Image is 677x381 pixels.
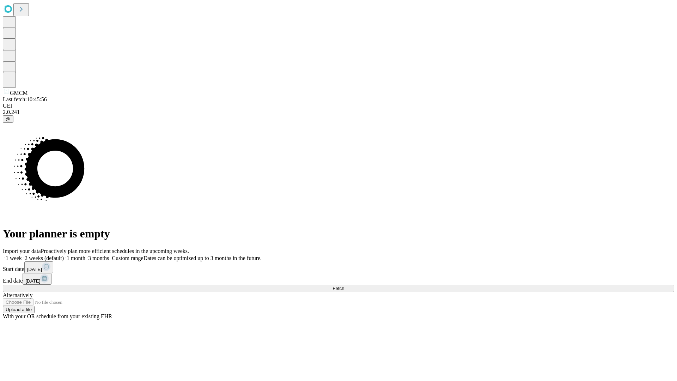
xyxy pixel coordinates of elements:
[10,90,28,96] span: GMCM
[144,255,262,261] span: Dates can be optimized up to 3 months in the future.
[3,115,13,123] button: @
[27,267,42,272] span: [DATE]
[3,285,674,292] button: Fetch
[3,109,674,115] div: 2.0.241
[3,292,32,298] span: Alternatively
[3,306,35,313] button: Upload a file
[67,255,85,261] span: 1 month
[41,248,189,254] span: Proactively plan more efficient schedules in the upcoming weeks.
[88,255,109,261] span: 3 months
[112,255,143,261] span: Custom range
[25,278,40,284] span: [DATE]
[24,261,53,273] button: [DATE]
[3,273,674,285] div: End date
[3,96,47,102] span: Last fetch: 10:45:56
[3,248,41,254] span: Import your data
[25,255,64,261] span: 2 weeks (default)
[6,116,11,122] span: @
[3,313,112,319] span: With your OR schedule from your existing EHR
[3,227,674,240] h1: Your planner is empty
[3,261,674,273] div: Start date
[6,255,22,261] span: 1 week
[23,273,51,285] button: [DATE]
[333,286,344,291] span: Fetch
[3,103,674,109] div: GEI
